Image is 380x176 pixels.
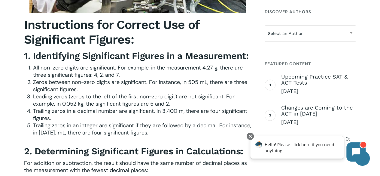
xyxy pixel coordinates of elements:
span: Leading zeros (zeros to the left of the first non-zero digit) are not significant. For example, i... [33,93,235,107]
strong: 1. Identifying Significant Figures in a Measurement: [24,51,248,61]
strong: 2. Determining Significant Figures in Calculations: [24,146,243,156]
span: Zeros between non-zero digits are significant. For instance, in 505 mL, there are three significa... [33,79,247,93]
span: Changes are Coming to the ACT in [DATE] [281,105,356,117]
span: For addition or subtraction, the result should have the same number of decimal places as the meas... [24,159,247,174]
a: Changes are Coming to the ACT in [DATE] [DATE] [281,105,356,126]
span: Select an Author [265,27,356,40]
span: Trailing zeros in a decimal number are significant. In 3.400 m, there are four significant figures. [33,107,247,122]
span: [DATE] [281,119,356,126]
h4: Featured Content [265,58,356,69]
h4: Discover Authors [265,6,356,17]
iframe: Chatbot [244,131,372,168]
span: Trailing zeros in an integer are significant if they are followed by a decimal. For instance, in ... [33,122,251,136]
span: All non-zero digits are significant. For example, in the measurement 4.27 g, there are three sign... [33,64,243,79]
span: Upcoming Practice SAT & ACT Tests [281,74,356,86]
b: Instructions for Correct Use of Significant Figures: [24,17,199,47]
span: Select an Author [265,25,356,42]
span: [DATE] [281,88,356,95]
a: Upcoming Practice SAT & ACT Tests [DATE] [281,74,356,95]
